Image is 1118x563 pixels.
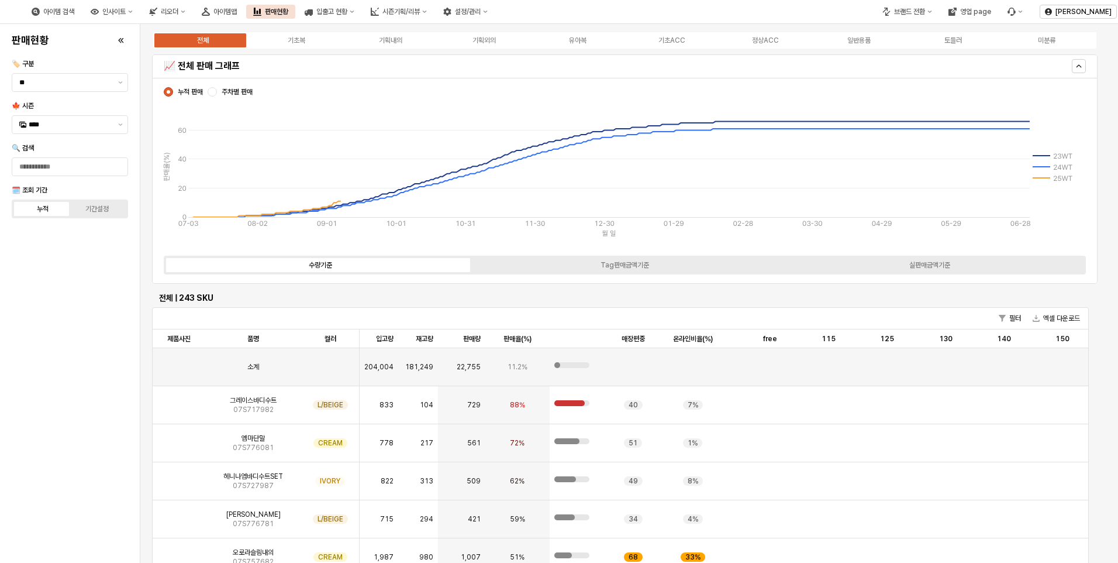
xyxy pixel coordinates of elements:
[298,5,361,19] button: 입출고 현황
[222,87,253,97] span: 주차별 판매
[822,334,836,344] span: 115
[997,334,1011,344] span: 140
[463,334,481,344] span: 판매량
[875,5,939,19] button: 브랜드 전환
[420,438,433,448] span: 217
[25,5,81,19] button: 아이템 검색
[37,205,49,213] div: 누적
[142,5,192,19] div: 리오더
[906,35,999,46] label: 토들러
[233,481,274,490] span: 07S727987
[405,362,433,372] span: 181,249
[265,8,288,16] div: 판매현황
[316,8,347,16] div: 입출고 현황
[688,514,698,524] span: 4%
[43,8,74,16] div: 아이템 검색
[510,476,525,486] span: 62%
[241,434,265,443] span: 엠마단말
[467,438,481,448] span: 561
[461,552,481,562] span: 1,007
[847,36,871,44] div: 일반용품
[510,514,525,524] span: 59%
[233,443,274,452] span: 07S776081
[994,311,1026,325] button: 필터
[12,102,34,110] span: 🍁 시즌
[685,552,701,562] span: 33%
[113,74,127,91] button: 제안 사항 표시
[12,35,49,46] h4: 판매현황
[84,5,140,19] button: 인사이트
[12,144,34,152] span: 🔍 검색
[318,514,343,524] span: L/BEIGE
[416,334,433,344] span: 재고량
[364,362,394,372] span: 204,004
[944,36,962,44] div: 토들러
[70,204,125,214] label: 기간설정
[1000,5,1030,19] div: Menu item 6
[622,334,645,344] span: 매장편중
[812,35,906,46] label: 일반용품
[288,36,305,44] div: 기초복
[168,260,472,270] label: 수량기준
[379,36,402,44] div: 기획내의
[1038,36,1055,44] div: 미분류
[167,334,191,344] span: 제품사진
[437,35,531,46] label: 기획외의
[233,519,274,528] span: 07S776781
[230,396,277,405] span: 그레이스바디수트
[178,87,203,97] span: 누적 판매
[379,400,394,410] span: 833
[1055,334,1069,344] span: 150
[601,261,649,269] div: Tag판매금액기준
[102,8,126,16] div: 인사이트
[1040,5,1117,19] button: [PERSON_NAME]
[364,5,434,19] div: 시즌기획/리뷰
[455,8,481,16] div: 설정/관리
[472,36,496,44] div: 기획외의
[250,35,343,46] label: 기초복
[85,205,109,213] div: 기간설정
[381,476,394,486] span: 822
[880,334,894,344] span: 125
[939,334,953,344] span: 130
[629,476,638,486] span: 49
[246,5,295,19] button: 판매현황
[909,261,950,269] div: 실판매금액기준
[508,362,527,372] span: 11.2%
[624,35,718,46] label: 기초ACC
[673,334,713,344] span: 온라인비율(%)
[960,8,991,16] div: 영업 page
[941,5,998,19] button: 영업 page
[420,400,433,410] span: 104
[213,8,237,16] div: 아이템맵
[510,438,525,448] span: 72%
[467,476,481,486] span: 509
[161,8,178,16] div: 리오더
[195,5,244,19] button: 아이템맵
[344,35,437,46] label: 기획내의
[226,510,281,519] span: [PERSON_NAME]
[503,334,532,344] span: 판매율(%)
[468,514,481,524] span: 421
[113,116,127,133] button: 제안 사항 표시
[318,400,343,410] span: L/BEIGE
[1000,35,1093,46] label: 미분류
[233,548,274,557] span: 오로라슬림내의
[688,476,698,486] span: 8%
[688,400,698,410] span: 7%
[379,438,394,448] span: 778
[629,552,638,562] span: 68
[376,334,394,344] span: 입고량
[320,476,340,486] span: IVORY
[318,552,343,562] span: CREAM
[777,260,1082,270] label: 실판매금액기준
[140,24,1118,563] main: App Frame
[1028,311,1085,325] button: 엑셀 다운로드
[420,476,433,486] span: 313
[436,5,495,19] button: 설정/관리
[197,36,209,44] div: 전체
[318,438,343,448] span: CREAM
[894,8,925,16] div: 브랜드 전환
